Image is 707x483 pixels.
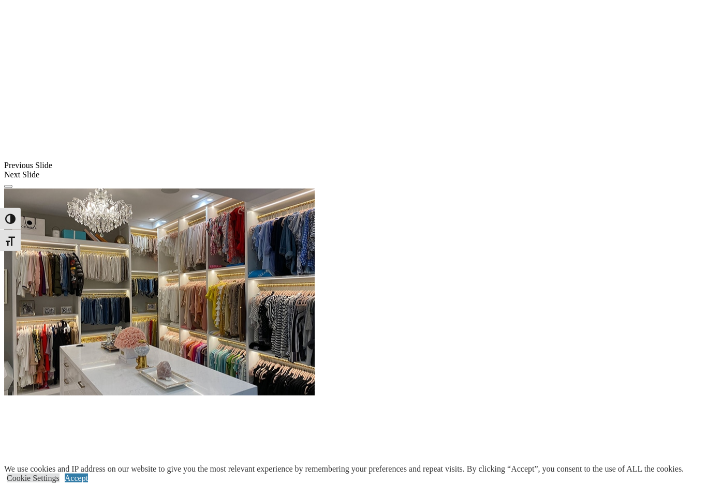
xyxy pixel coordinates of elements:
div: We use cookies and IP address on our website to give you the most relevant experience by remember... [4,464,684,474]
div: Previous Slide [4,161,703,170]
img: Banner for mobile view [4,189,315,396]
a: Cookie Settings [7,474,60,482]
div: Next Slide [4,170,703,179]
button: Click here to pause slide show [4,185,12,188]
a: Accept [65,474,88,482]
